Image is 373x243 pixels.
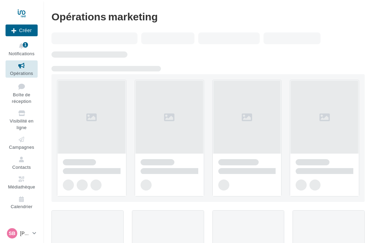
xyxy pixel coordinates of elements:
[12,92,31,104] span: Boîte de réception
[6,154,38,171] a: Contacts
[11,204,32,210] span: Calendrier
[6,194,38,211] a: Calendrier
[6,41,38,58] button: Notifications 1
[9,230,15,237] span: SB
[10,70,33,76] span: Opérations
[6,25,38,36] button: Créer
[8,184,35,189] span: Médiathèque
[6,174,38,191] a: Médiathèque
[6,60,38,77] a: Opérations
[20,230,30,237] p: [PERSON_NAME]
[6,108,38,132] a: Visibilité en ligne
[6,80,38,106] a: Boîte de réception
[6,227,38,240] a: SB [PERSON_NAME]
[6,25,38,36] div: Nouvelle campagne
[23,42,28,48] div: 1
[10,118,34,130] span: Visibilité en ligne
[6,134,38,151] a: Campagnes
[9,144,34,150] span: Campagnes
[9,51,35,56] span: Notifications
[51,11,365,21] div: Opérations marketing
[12,164,31,170] span: Contacts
